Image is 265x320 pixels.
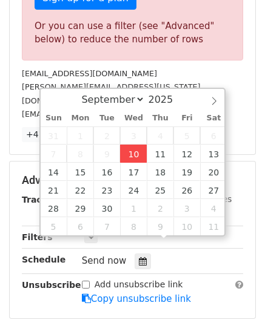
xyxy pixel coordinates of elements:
[22,109,201,119] small: [EMAIL_ADDRESS][US_STATE][DOMAIN_NAME]
[147,114,173,122] span: Thu
[200,145,227,163] span: September 13, 2025
[22,232,53,242] strong: Filters
[93,181,120,199] span: September 23, 2025
[120,145,147,163] span: September 10, 2025
[22,255,65,264] strong: Schedule
[95,278,183,291] label: Add unsubscribe link
[82,293,191,304] a: Copy unsubscribe link
[41,145,67,163] span: September 7, 2025
[93,163,120,181] span: September 16, 2025
[173,114,200,122] span: Fri
[200,114,227,122] span: Sat
[200,126,227,145] span: September 6, 2025
[22,69,157,78] small: [EMAIL_ADDRESS][DOMAIN_NAME]
[67,126,93,145] span: September 1, 2025
[147,217,173,235] span: October 9, 2025
[35,19,230,47] div: Or you can use a filter (see "Advanced" below) to reduce the number of rows
[173,163,200,181] span: September 19, 2025
[41,114,67,122] span: Sun
[93,114,120,122] span: Tue
[82,255,127,266] span: Send now
[93,145,120,163] span: September 9, 2025
[120,163,147,181] span: September 17, 2025
[147,126,173,145] span: September 4, 2025
[173,181,200,199] span: September 26, 2025
[41,181,67,199] span: September 21, 2025
[67,163,93,181] span: September 15, 2025
[173,217,200,235] span: October 10, 2025
[147,199,173,217] span: October 2, 2025
[22,174,243,187] h5: Advanced
[147,145,173,163] span: September 11, 2025
[200,163,227,181] span: September 20, 2025
[22,127,73,142] a: +47 more
[120,217,147,235] span: October 8, 2025
[41,163,67,181] span: September 14, 2025
[22,280,81,290] strong: Unsubscribe
[120,199,147,217] span: October 1, 2025
[204,262,265,320] iframe: Chat Widget
[200,181,227,199] span: September 27, 2025
[200,217,227,235] span: October 11, 2025
[41,126,67,145] span: August 31, 2025
[67,181,93,199] span: September 22, 2025
[22,82,201,105] small: [PERSON_NAME][EMAIL_ADDRESS][US_STATE][DOMAIN_NAME]
[147,181,173,199] span: September 25, 2025
[120,181,147,199] span: September 24, 2025
[67,145,93,163] span: September 8, 2025
[173,126,200,145] span: September 5, 2025
[145,94,189,105] input: Year
[93,199,120,217] span: September 30, 2025
[200,199,227,217] span: October 4, 2025
[93,126,120,145] span: September 2, 2025
[120,126,147,145] span: September 3, 2025
[67,114,93,122] span: Mon
[41,217,67,235] span: October 5, 2025
[22,195,62,204] strong: Tracking
[173,199,200,217] span: October 3, 2025
[67,199,93,217] span: September 29, 2025
[67,217,93,235] span: October 6, 2025
[173,145,200,163] span: September 12, 2025
[93,217,120,235] span: October 7, 2025
[120,114,147,122] span: Wed
[147,163,173,181] span: September 18, 2025
[41,199,67,217] span: September 28, 2025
